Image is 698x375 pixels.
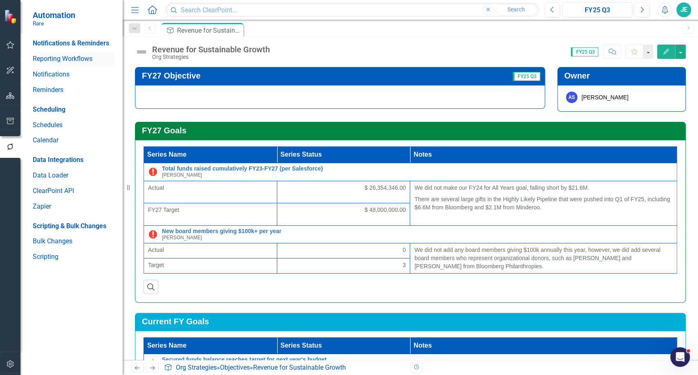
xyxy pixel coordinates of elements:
[148,206,273,214] span: FY27 Target
[507,6,525,13] span: Search
[33,171,114,180] a: Data Loader
[33,136,114,145] a: Calendar
[564,71,682,80] h3: Owner
[33,20,75,27] small: Rare
[177,25,241,36] div: Revenue for Sustainable Growth
[33,222,106,231] div: Scripting & Bulk Changes
[277,258,410,274] td: Double-Click to Edit
[148,229,158,239] img: Needs improvement
[144,203,277,226] td: Double-Click to Edit
[148,261,273,269] span: Target
[414,184,673,193] p: We did not make our FY24 for All Years goal, falling short by $21.6M.
[148,167,158,177] img: Needs improvement
[277,181,410,203] td: Double-Click to Edit
[513,72,540,81] span: FY25 Q3
[33,252,114,262] a: Scripting
[676,2,691,17] button: JE
[410,243,677,274] td: Double-Click to Edit
[414,193,673,213] p: There are several large gifts in the Highly Likely Pipeline that were pushed into Q1 of FY25, inc...
[4,9,18,24] img: ClearPoint Strategy
[164,363,404,373] div: » »
[33,10,75,20] span: Automation
[162,166,673,172] a: Total funds raised cumulatively FY23-FY27 (per Salesforce)
[162,228,673,234] a: New board members giving $100k+ per year
[144,163,677,181] td: Double-Click to Edit Right Click for Context Menu
[414,246,673,270] p: We did not add any board members giving $100k annually this year, however, we did add several boa...
[33,85,114,95] a: Reminders
[670,347,690,367] iframe: Intercom live chat
[571,47,598,56] span: FY25 Q3
[33,237,114,246] a: Bulk Changes
[152,54,270,60] div: Org Strategies
[142,126,682,135] h3: FY27 Goals
[148,184,273,192] span: Actual
[33,202,114,211] a: Zapier
[566,92,577,103] div: AS
[562,2,632,17] button: FY25 Q3
[496,4,536,16] button: Search
[142,71,411,80] h3: FY27 Objective
[33,105,65,115] div: Scheduling
[565,5,629,15] div: FY25 Q3
[135,45,148,58] img: Not Defined
[364,206,406,214] span: $ 48,000,000.00
[144,258,277,274] td: Double-Click to Edit
[144,225,677,243] td: Double-Click to Edit Right Click for Context Menu
[253,364,346,371] div: Revenue for Sustainable Growth
[410,181,677,225] td: Double-Click to Edit
[176,364,217,371] a: Org Strategies
[364,184,406,192] span: $ 26,354,346.00
[581,93,628,101] div: [PERSON_NAME]
[148,358,158,368] img: Caution
[277,243,410,258] td: Double-Click to Edit
[152,45,270,54] div: Revenue for Sustainable Growth
[403,246,406,254] span: 0
[144,243,277,258] td: Double-Click to Edit
[162,173,202,178] small: [PERSON_NAME]
[144,181,277,203] td: Double-Click to Edit
[33,155,83,165] div: Data Integrations
[220,364,250,371] a: Objectives
[33,54,114,64] a: Reporting Workflows
[403,261,406,269] span: 3
[144,354,677,372] td: Double-Click to Edit Right Click for Context Menu
[148,246,273,254] span: Actual
[33,121,114,130] a: Schedules
[142,317,682,326] h3: Current FY Goals
[277,203,410,226] td: Double-Click to Edit
[166,3,539,17] input: Search ClearPoint...
[162,235,202,240] small: [PERSON_NAME]
[33,39,109,48] div: Notifications & Reminders
[162,357,673,363] a: Secured funds balance reaches target for next year's budget
[33,70,114,79] a: Notifications
[33,186,114,196] a: ClearPoint API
